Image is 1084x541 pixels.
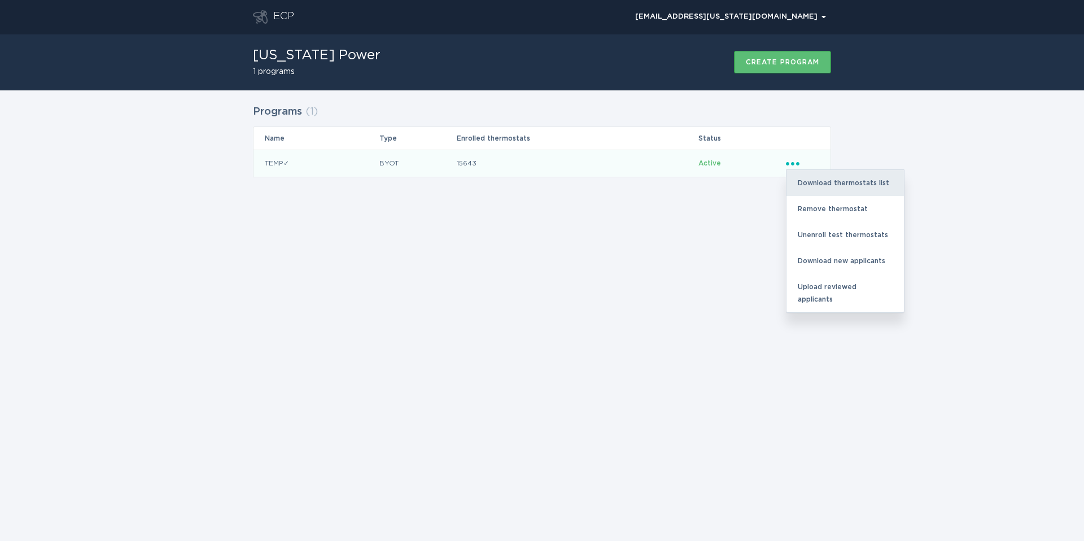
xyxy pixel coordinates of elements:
[786,196,904,222] div: Remove thermostat
[630,8,831,25] div: Popover menu
[273,10,294,24] div: ECP
[786,222,904,248] div: Unenroll test thermostats
[456,127,698,150] th: Enrolled thermostats
[253,49,381,62] h1: [US_STATE] Power
[253,150,379,177] td: TEMP✓
[253,127,831,150] tr: Table Headers
[698,127,785,150] th: Status
[253,150,831,177] tr: 182537fd3d314934b5073dc8fab7ec40
[734,51,831,73] button: Create program
[253,68,381,76] h2: 1 programs
[746,59,819,66] div: Create program
[305,107,318,117] span: ( 1 )
[786,248,904,274] div: Download new applicants
[630,8,831,25] button: Open user account details
[786,274,904,312] div: Upload reviewed applicants
[786,170,904,196] div: Download thermostats list
[253,102,302,122] h2: Programs
[379,150,456,177] td: BYOT
[456,150,698,177] td: 15643
[698,160,721,167] span: Active
[253,127,379,150] th: Name
[253,10,268,24] button: Go to dashboard
[379,127,456,150] th: Type
[635,14,826,20] div: [EMAIL_ADDRESS][US_STATE][DOMAIN_NAME]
